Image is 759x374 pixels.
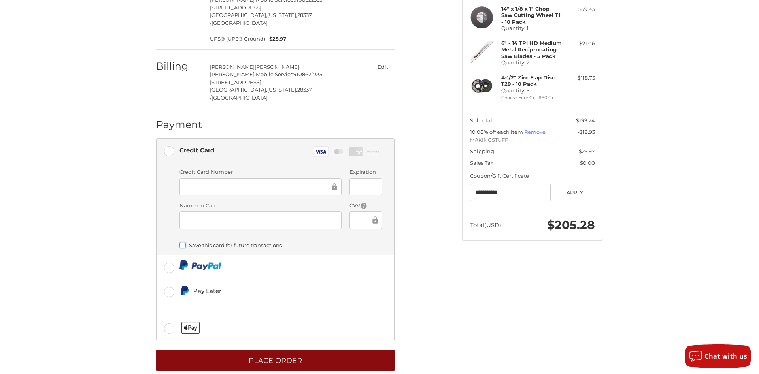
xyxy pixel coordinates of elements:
img: Applepay icon [181,322,200,334]
span: MAKINGSTUFF [470,136,595,144]
label: Save this card for future transactions [179,242,382,248]
span: Total (USD) [470,221,501,229]
span: 28337 / [210,86,312,101]
span: $199.24 [576,117,595,124]
iframe: Secure Credit Card Frame - CVV [355,216,371,225]
span: [GEOGRAPHIC_DATA], [210,12,267,18]
label: Name on Card [179,202,342,210]
span: [PERSON_NAME] [210,64,255,70]
div: Credit Card [179,144,214,157]
span: $0.00 [580,160,595,166]
strong: 6" - 14 TPI HD Medium Metal Reciprocating Saw Blades - 5 Pack [501,40,562,59]
li: Choose Your Grit #80 Grit [501,94,562,101]
span: [PERSON_NAME] Mobile Service [210,71,293,77]
div: $59.43 [564,6,595,13]
button: Chat with us [685,344,751,368]
span: 28337 / [210,12,312,26]
img: PayPal icon [179,260,221,270]
h4: Quantity: 5 [501,74,562,94]
span: UPS® (UPS® Ground) [210,35,265,43]
a: Remove [524,129,546,135]
iframe: PayPal Message 1 [179,299,340,306]
iframe: Secure Credit Card Frame - Credit Card Number [185,182,330,191]
h4: Quantity: 1 [501,6,562,31]
h2: Billing [156,60,202,72]
span: Subtotal [470,117,492,124]
span: 10.00% off each item [470,129,524,135]
strong: 14" x 1/8 x 1" Chop Saw Cutting Wheel T1 - 10 Pack [501,6,561,25]
span: [STREET_ADDRESS] [210,4,261,11]
label: Credit Card Number [179,168,342,176]
h4: Quantity: 2 [501,40,562,66]
span: [GEOGRAPHIC_DATA], [210,86,267,93]
label: Expiration [349,168,382,176]
div: Pay Later [193,284,340,297]
span: $25.97 [579,148,595,154]
span: [US_STATE], [267,86,297,93]
input: Gift Certificate or Coupon Code [470,184,551,201]
span: $205.28 [547,218,595,232]
div: $21.06 [564,40,595,48]
button: Place Order [156,350,395,371]
span: Chat with us [704,352,747,361]
span: [PERSON_NAME] [255,64,299,70]
span: [STREET_ADDRESS] [210,79,261,85]
h2: Payment [156,118,202,131]
strong: 4-1/2" Zirc Flap Disc T29 - 10 Pack [501,74,555,87]
button: Apply [555,184,595,201]
span: [US_STATE], [267,12,297,18]
span: [GEOGRAPHIC_DATA] [211,20,268,26]
span: $25.97 [265,35,286,43]
span: [GEOGRAPHIC_DATA] [211,94,268,101]
iframe: Secure Credit Card Frame - Expiration Date [355,182,377,191]
iframe: Secure Credit Card Frame - Cardholder Name [185,216,336,225]
span: Shipping [470,148,494,154]
div: $118.75 [564,74,595,82]
label: CVV [349,202,382,210]
span: 9108622335 [293,71,322,77]
img: Pay Later icon [179,286,189,296]
button: Edit [372,61,395,73]
span: -$19.93 [578,129,595,135]
span: Sales Tax [470,160,493,166]
div: Coupon/Gift Certificate [470,172,595,180]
